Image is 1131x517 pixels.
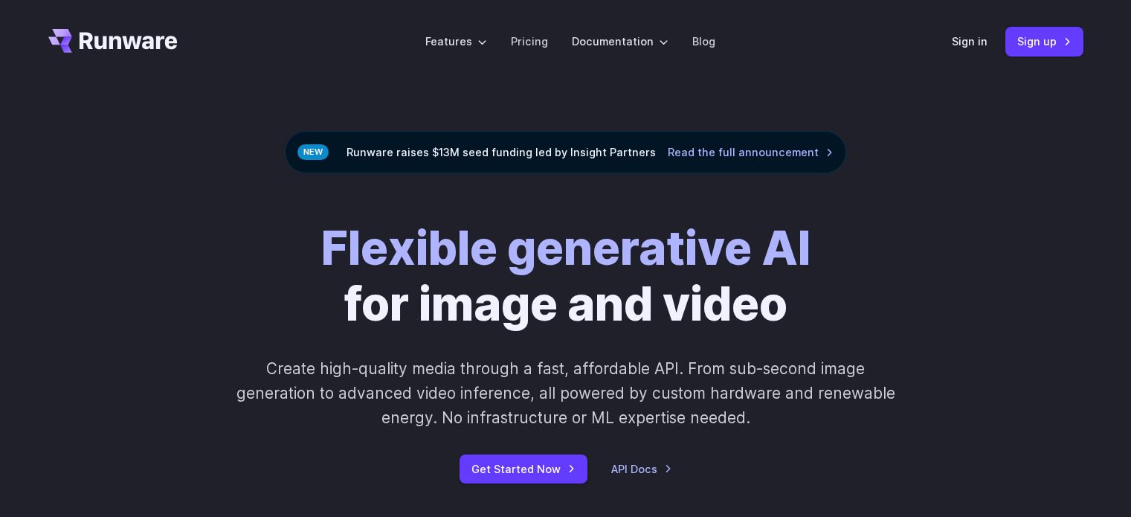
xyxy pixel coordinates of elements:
p: Create high-quality media through a fast, affordable API. From sub-second image generation to adv... [234,356,897,431]
a: Get Started Now [460,455,587,484]
a: Blog [692,33,715,50]
h1: for image and video [321,221,811,333]
a: Sign up [1005,27,1083,56]
div: Runware raises $13M seed funding led by Insight Partners [285,131,846,173]
a: API Docs [611,460,672,478]
strong: Flexible generative AI [321,220,811,276]
a: Read the full announcement [668,144,834,161]
label: Documentation [572,33,668,50]
a: Go to / [48,29,178,53]
a: Pricing [511,33,548,50]
label: Features [425,33,487,50]
a: Sign in [952,33,987,50]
